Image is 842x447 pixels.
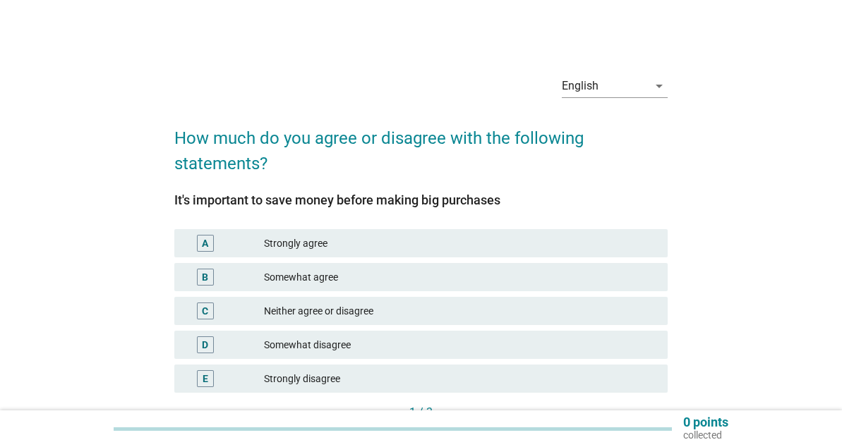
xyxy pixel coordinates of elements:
div: B [202,270,208,285]
div: A [202,236,208,251]
div: Strongly agree [264,235,656,252]
h2: How much do you agree or disagree with the following statements? [174,111,668,176]
div: Somewhat disagree [264,336,656,353]
div: Somewhat agree [264,269,656,286]
div: Strongly disagree [264,370,656,387]
div: D [202,338,208,353]
div: 1 / 3 [174,404,668,421]
i: arrow_drop_down [651,78,668,94]
div: Neither agree or disagree [264,302,656,319]
p: 0 points [683,416,728,429]
div: English [562,80,599,92]
div: E [203,372,208,386]
div: It's important to save money before making big purchases [174,190,668,209]
p: collected [683,429,728,441]
div: C [202,304,208,319]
